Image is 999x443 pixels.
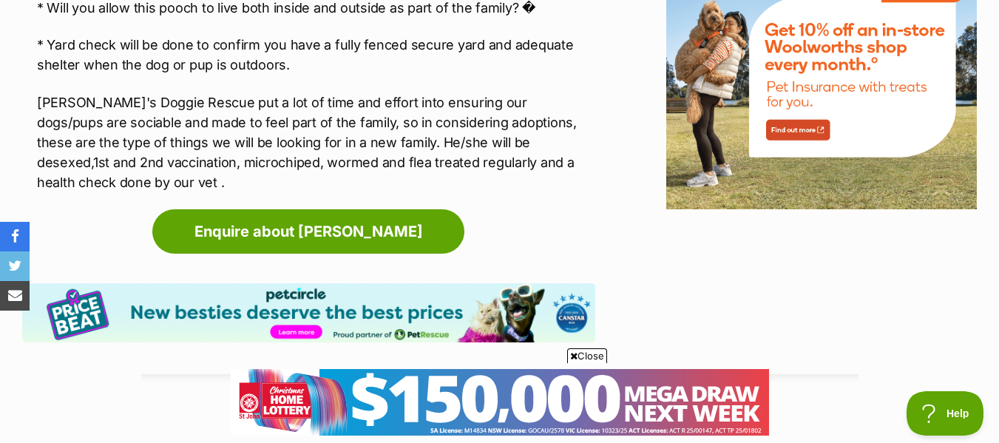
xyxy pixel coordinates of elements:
span: Close [567,348,607,363]
a: Enquire about [PERSON_NAME] [152,209,464,254]
p: * Yard check will be done to confirm you have a fully fenced secure yard and adequate shelter whe... [37,35,595,75]
img: Pet Circle promo banner [22,283,595,342]
p: [PERSON_NAME]'s Doggie Rescue put a lot of time and effort into ensuring our dogs/pups are sociab... [37,92,595,192]
iframe: Advertisement [231,369,769,436]
iframe: Help Scout Beacon - Open [907,391,984,436]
